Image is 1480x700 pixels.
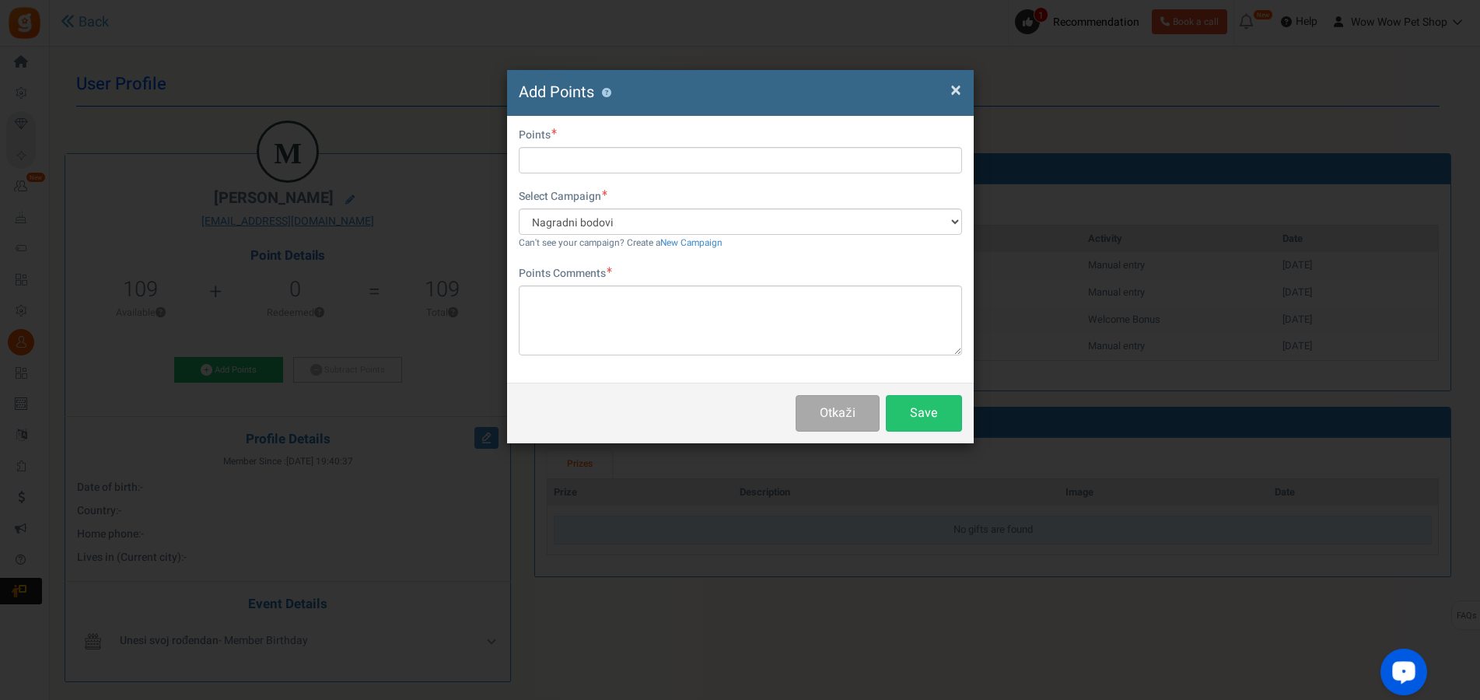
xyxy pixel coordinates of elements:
[519,266,612,282] label: Points Comments
[519,236,723,250] small: Can't see your campaign? Create a
[519,128,557,143] label: Points
[950,75,961,105] span: ×
[519,189,607,205] label: Select Campaign
[886,395,962,432] button: Save
[660,236,723,250] a: New Campaign
[796,395,879,432] button: Otkaži
[602,88,612,98] button: ?
[519,81,594,103] span: Add Points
